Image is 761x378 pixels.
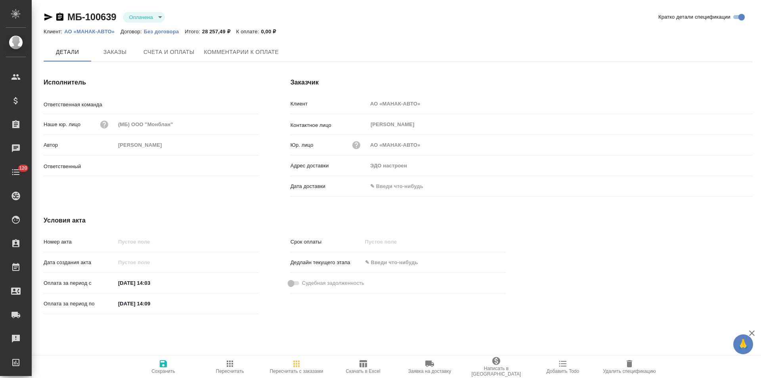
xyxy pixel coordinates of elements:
span: Заказы [96,47,134,57]
p: Ответственная команда [44,101,115,109]
p: Наше юр. лицо [44,121,80,129]
p: Дата создания акта [44,259,115,267]
span: Судебная задолженность [302,279,364,287]
h4: Условия акта [44,216,505,225]
p: Оплата за период с [44,279,115,287]
p: Адрес доставки [291,162,367,170]
button: 🙏 [733,334,753,354]
input: ✎ Введи что-нибудь [367,180,437,192]
p: К оплате: [236,29,261,35]
input: Пустое поле [367,139,752,151]
a: МБ-100639 [67,12,117,22]
p: Клиент: [44,29,64,35]
p: Договор: [120,29,144,35]
h4: Исполнитель [44,78,259,87]
span: Детали [48,47,86,57]
a: Без договора [144,28,185,35]
p: Срок оплаты [291,238,362,246]
a: 120 [2,162,30,182]
input: ✎ Введи что-нибудь [115,277,185,289]
input: Пустое поле [362,236,432,248]
span: 120 [14,164,32,172]
p: Контактное лицо [291,121,367,129]
span: Комментарии к оплате [204,47,279,57]
p: Дедлайн текущего этапа [291,259,362,267]
p: Итого: [185,29,202,35]
input: Пустое поле [115,257,185,268]
a: АО «МАНАК-АВТО» [64,28,120,35]
p: Номер акта [44,238,115,246]
input: Пустое поле [115,236,259,248]
input: ✎ Введи что-нибудь [115,298,185,309]
p: Клиент [291,100,367,108]
span: Кратко детали спецификации [658,13,730,21]
input: Пустое поле [367,98,752,109]
p: Дата доставки [291,182,367,190]
input: ✎ Введи что-нибудь [362,257,432,268]
p: Без договора [144,29,185,35]
span: 🙏 [736,336,750,353]
button: Оплачена [127,14,155,21]
p: Оплата за период по [44,300,115,308]
span: Счета и оплаты [143,47,195,57]
p: Юр. лицо [291,141,314,149]
p: Автор [44,141,115,149]
h4: Заказчик [291,78,752,87]
div: Оплачена [123,12,165,23]
button: Скопировать ссылку для ЯМессенджера [44,12,53,22]
button: Open [254,165,256,167]
p: 0,00 ₽ [261,29,282,35]
button: Скопировать ссылку [55,12,65,22]
input: Пустое поле [115,139,259,151]
p: Ответственный [44,163,115,171]
input: Пустое поле [115,119,259,130]
input: Пустое поле [367,160,752,171]
p: 28 257,49 ₽ [202,29,236,35]
p: АО «МАНАК-АВТО» [64,29,120,35]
